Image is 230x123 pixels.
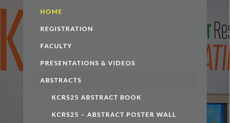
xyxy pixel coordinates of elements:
a: Abstracts [32,72,198,89]
a: Faculty [32,38,198,55]
a: Home [32,3,198,20]
a: Registration [32,20,198,38]
a: KCRS25 Abstract Book [44,89,198,106]
a: Presentations & Videos [32,55,198,72]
